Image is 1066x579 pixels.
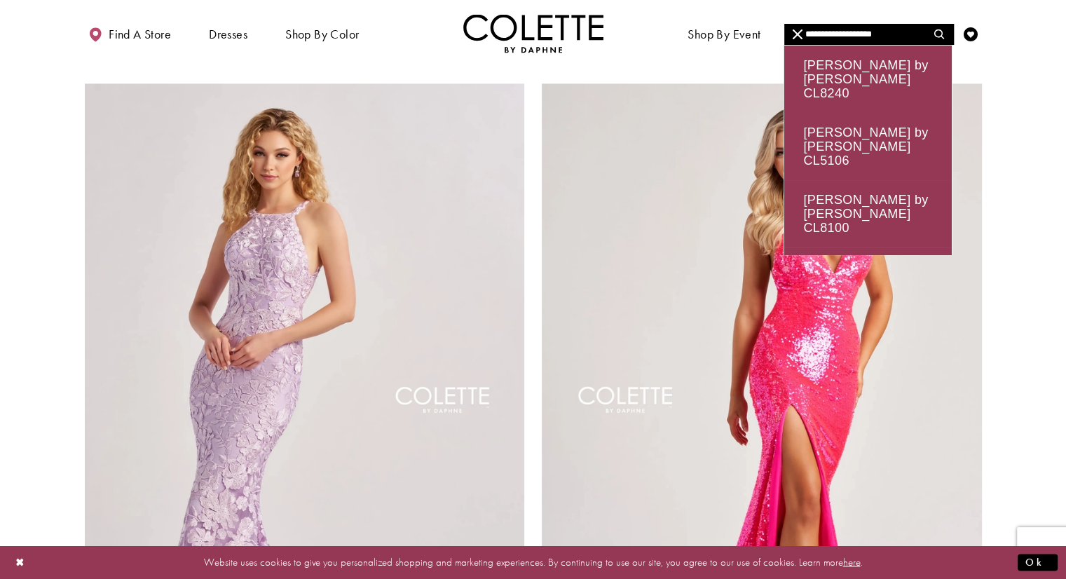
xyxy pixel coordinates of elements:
button: Submit Search [926,24,953,45]
div: [PERSON_NAME] by [PERSON_NAME] CL8100 [784,180,952,247]
a: Meet the designer [795,14,899,53]
div: [PERSON_NAME] by [PERSON_NAME] CL5106 [784,113,952,180]
a: Visit Home Page [463,14,603,53]
span: Dresses [209,27,247,41]
button: Close Dialog [8,550,32,575]
span: Shop By Event [684,14,764,53]
span: Shop By Event [688,27,760,41]
div: [PERSON_NAME] by [PERSON_NAME] CL8240 [784,46,952,113]
img: Colette by Daphne [463,14,603,53]
a: Find a store [85,14,175,53]
span: Shop by color [282,14,362,53]
a: here [843,555,861,569]
input: Search [784,24,953,45]
button: Close Search [784,24,812,45]
a: Check Wishlist [960,14,981,53]
span: Shop by color [285,27,359,41]
p: Website uses cookies to give you personalized shopping and marketing experiences. By continuing t... [101,553,965,572]
div: Search form [784,24,954,45]
div: [PERSON_NAME] by [PERSON_NAME] CL5112 [784,247,952,315]
button: Submit Dialog [1018,554,1058,571]
a: Toggle search [929,14,950,53]
span: Dresses [205,14,251,53]
span: Find a store [109,27,171,41]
